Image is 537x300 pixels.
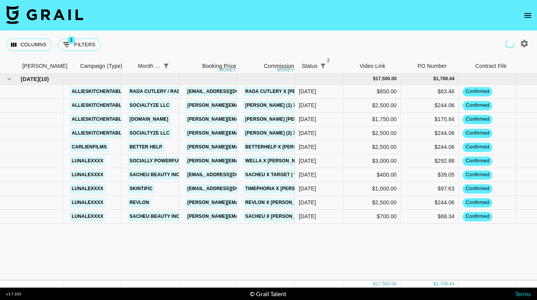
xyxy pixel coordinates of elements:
a: [PERSON_NAME][EMAIL_ADDRESS][PERSON_NAME][DOMAIN_NAME] [185,198,351,207]
a: [EMAIL_ADDRESS][DOMAIN_NAME] [185,184,272,194]
a: SACHEU x [PERSON_NAME] [243,212,312,221]
a: lunalexxxx [70,184,105,194]
span: confirmed [463,116,492,123]
a: carlienfilms [70,142,109,152]
a: lunalexxxx [70,212,105,221]
div: v 1.7.103 [6,292,21,297]
a: REVLON x [PERSON_NAME] [243,198,312,207]
a: Timephoria x [PERSON_NAME] [243,184,322,194]
div: $63.46 [401,85,459,99]
span: 2 [325,57,332,64]
a: Rada Cutlery x [PERSON_NAME] [243,87,329,96]
div: Oct '25 [299,157,316,165]
div: Contract File [475,59,507,74]
div: Oct '25 [299,88,316,95]
div: $2,500.00 [343,99,401,113]
button: Show filters [318,61,328,71]
div: $2,500.00 [343,196,401,210]
button: Show filters [161,61,172,71]
img: Grail Talent [6,5,83,24]
a: allieskitchentable [70,87,127,96]
div: Oct '25 [299,101,316,109]
span: confirmed [463,88,492,95]
div: Status [298,59,356,74]
div: $ [433,76,436,82]
a: [EMAIL_ADDRESS][DOMAIN_NAME] [185,87,272,96]
span: confirmed [463,102,492,109]
div: money [219,67,236,72]
a: Sacheu Beauty Inc. [128,212,183,221]
div: © Grail Talent [250,290,286,298]
a: lunalexxxx [70,170,105,180]
div: $292.88 [401,154,459,168]
div: $ [373,281,375,287]
span: confirmed [463,213,492,220]
div: $68.34 [401,210,459,224]
a: [PERSON_NAME] (2) x [PERSON_NAME] [243,128,339,138]
div: 2 active filters [318,61,328,71]
div: Oct '25 [299,143,316,151]
div: Oct '25 [299,199,316,206]
div: $97.63 [401,182,459,196]
a: Terms [515,290,531,297]
div: 17,500.00 [375,281,397,287]
div: Commission [264,59,294,74]
a: Socially Powerful Media Limited [128,156,220,166]
a: Sacheu x Target | Viral Lip Liner [243,170,334,180]
span: confirmed [463,157,492,165]
a: [PERSON_NAME][EMAIL_ADDRESS][DOMAIN_NAME] [185,156,311,166]
div: Booker [19,59,76,74]
div: money [277,67,294,72]
div: Status [302,59,318,74]
div: 1 active filter [161,61,172,71]
span: 3 [67,36,75,44]
a: [PERSON_NAME] (1) x [PERSON_NAME] [243,101,339,110]
div: 1,708.44 [436,281,455,287]
div: Month Due [134,59,182,74]
span: ( 10 ) [39,75,49,83]
a: [PERSON_NAME][EMAIL_ADDRESS][DOMAIN_NAME] [185,212,311,221]
a: [PERSON_NAME] [PERSON_NAME] [243,115,328,124]
span: Refreshing campaigns... [505,39,515,48]
div: Campaign (Type) [76,59,134,74]
div: PO Number [417,59,446,74]
a: allieskitchentable [70,115,127,124]
a: allieskitchentable [70,128,127,138]
div: $244.06 [401,126,459,140]
span: confirmed [463,143,492,151]
div: $650.00 [343,85,401,99]
a: allieskitchentable [70,101,127,110]
div: Oct '25 [299,115,316,123]
div: Month Due [138,59,161,74]
span: [DATE] [21,75,39,83]
a: Revlon [128,198,151,207]
a: [PERSON_NAME][EMAIL_ADDRESS][DOMAIN_NAME] [185,101,311,110]
div: $170.84 [401,113,459,126]
button: open drawer [520,8,535,23]
div: Oct '25 [299,171,316,179]
a: Rada Cutlery / Rada Kitchen Store [128,87,226,96]
a: lunalexxxx [70,156,105,166]
a: [DOMAIN_NAME] [128,115,170,124]
div: Video Link [360,59,385,74]
a: [PERSON_NAME][EMAIL_ADDRESS][PERSON_NAME][DOMAIN_NAME] [185,142,351,152]
span: confirmed [463,171,492,179]
div: Oct '25 [299,212,316,220]
a: Wella x [PERSON_NAME] [243,156,309,166]
span: confirmed [463,185,492,192]
a: Socialtyze LLC [128,128,172,138]
button: Show filters [58,39,101,51]
div: Contract File [471,59,529,74]
div: $ [373,76,375,82]
button: Sort [172,61,182,71]
div: $39.05 [401,168,459,182]
a: SKINTIFIC [128,184,155,194]
div: $2,500.00 [343,126,401,140]
div: Booking Price [202,59,236,74]
a: lunalexxxx [70,198,105,207]
div: Video Link [356,59,414,74]
div: Campaign (Type) [80,59,123,74]
a: BetterHelp x [PERSON_NAME] [243,142,324,152]
span: confirmed [463,199,492,206]
button: Select columns [6,39,52,51]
